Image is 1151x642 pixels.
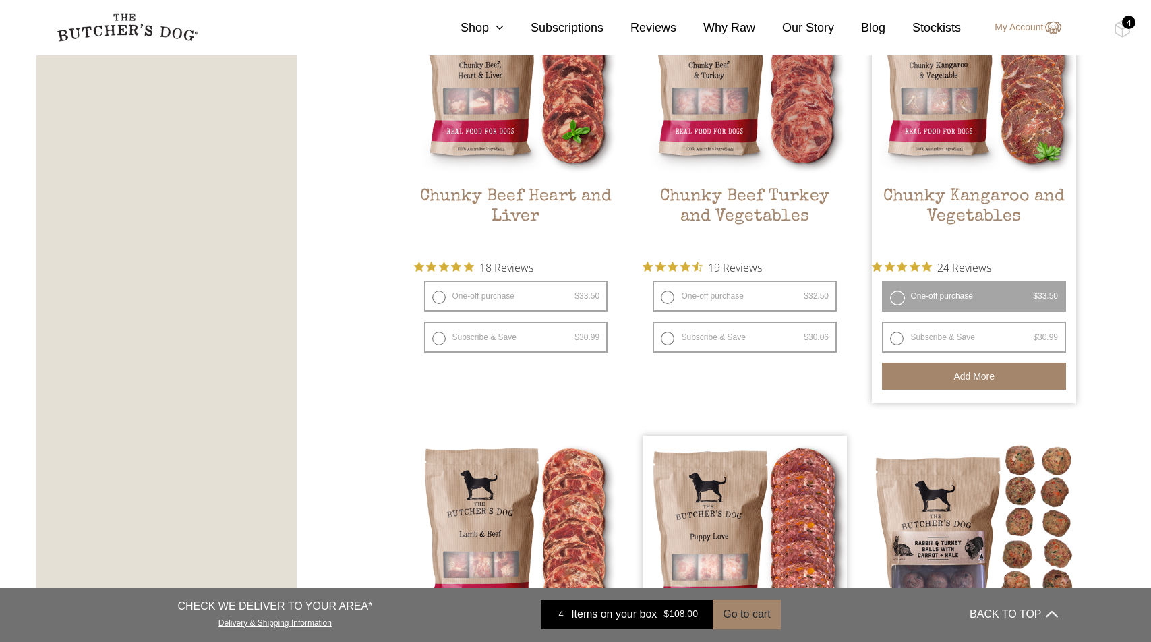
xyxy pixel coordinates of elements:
a: Why Raw [676,19,755,37]
a: Blog [834,19,885,37]
button: Rated 4.7 out of 5 stars from 19 reviews. Jump to reviews. [643,257,762,277]
a: 4 Items on your box $108.00 [541,600,713,629]
span: $ [804,291,808,301]
div: 4 [551,608,571,621]
div: 4 [1122,16,1135,29]
a: Delivery & Shipping Information [218,615,332,628]
img: Rabbit Turkey Balls + Carrot + Kale [872,436,1076,640]
h2: Chunky Beef Turkey and Vegetables [643,187,847,250]
span: $ [574,291,579,301]
bdi: 30.99 [574,332,599,342]
label: One-off purchase [882,281,1066,312]
span: $ [663,609,669,620]
span: $ [574,332,579,342]
button: Rated 4.9 out of 5 stars from 18 reviews. Jump to reviews. [414,257,533,277]
label: One-off purchase [424,281,608,312]
label: Subscribe & Save [653,322,837,353]
bdi: 30.06 [804,332,829,342]
span: 24 Reviews [937,257,991,277]
bdi: 33.50 [574,291,599,301]
a: Shop [434,19,504,37]
span: $ [804,332,808,342]
label: Subscribe & Save [424,322,608,353]
button: BACK TO TOP [970,598,1057,631]
bdi: 108.00 [663,609,698,620]
a: My Account [981,20,1061,36]
span: $ [1033,332,1038,342]
span: Items on your box [571,606,657,622]
span: 18 Reviews [479,257,533,277]
button: Add more [882,363,1066,390]
h2: Chunky Kangaroo and Vegetables [872,187,1076,250]
label: Subscribe & Save [882,322,1066,353]
bdi: 33.50 [1033,291,1058,301]
h2: Chunky Beef Heart and Liver [414,187,618,250]
p: CHECK WE DELIVER TO YOUR AREA* [177,598,372,614]
a: Reviews [603,19,676,37]
bdi: 32.50 [804,291,829,301]
a: Stockists [885,19,961,37]
button: Go to cart [713,600,780,629]
img: TBD_Cart-Full.png [1114,20,1131,38]
span: 19 Reviews [708,257,762,277]
a: Our Story [755,19,834,37]
span: $ [1033,291,1038,301]
label: One-off purchase [653,281,837,312]
img: Puppy Love: Beef and Chicken + Vegetables [643,436,847,640]
button: Rated 4.8 out of 5 stars from 24 reviews. Jump to reviews. [872,257,991,277]
a: Subscriptions [504,19,603,37]
img: Lamb and Beef [414,436,618,640]
bdi: 30.99 [1033,332,1058,342]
